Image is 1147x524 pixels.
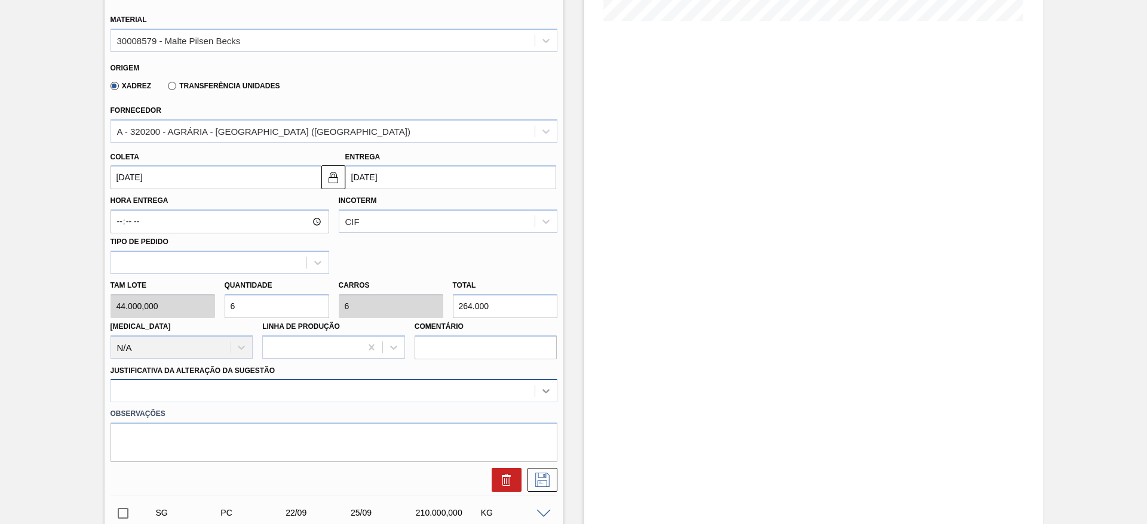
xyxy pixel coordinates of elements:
label: Xadrez [111,82,152,90]
div: Salvar Sugestão [522,468,557,492]
div: A - 320200 - AGRÁRIA - [GEOGRAPHIC_DATA] ([GEOGRAPHIC_DATA]) [117,126,411,136]
div: Excluir Sugestão [486,468,522,492]
label: Tam lote [111,277,215,294]
div: 22/09/2025 [283,508,355,517]
button: locked [321,165,345,189]
label: Total [453,281,476,289]
label: Incoterm [339,196,377,205]
label: Observações [111,405,557,423]
div: 25/09/2025 [348,508,420,517]
input: dd/mm/yyyy [111,165,321,189]
div: Pedido de Compra [217,508,290,517]
label: Justificativa da Alteração da Sugestão [111,366,275,375]
label: Hora Entrega [111,192,329,209]
div: 30008579 - Malte Pilsen Becks [117,35,241,45]
label: Material [111,16,147,24]
label: Origem [111,64,140,72]
div: KG [478,508,550,517]
img: locked [326,170,341,184]
label: Comentário [415,318,557,335]
div: CIF [345,217,360,227]
label: Linha de Produção [262,322,340,331]
label: Entrega [345,153,381,161]
div: Sugestão Criada [153,508,225,517]
div: 210.000,000 [413,508,485,517]
label: [MEDICAL_DATA] [111,322,171,331]
label: Fornecedor [111,106,161,115]
input: dd/mm/yyyy [345,165,556,189]
label: Coleta [111,153,139,161]
label: Tipo de pedido [111,238,168,246]
label: Carros [339,281,370,289]
label: Transferência Unidades [168,82,280,90]
label: Quantidade [225,281,272,289]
